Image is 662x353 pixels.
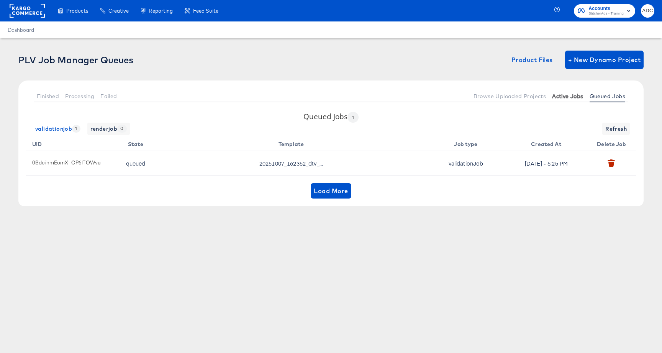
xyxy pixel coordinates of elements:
[156,135,429,151] th: Template
[508,51,556,69] button: Product Files
[347,115,359,120] span: 1
[72,125,80,132] span: 1
[314,186,348,196] span: Load More
[574,4,635,18] button: AccountsStitcherAds - Training
[429,151,506,176] td: validationJob
[429,135,506,151] th: Job type
[149,8,173,14] span: Reporting
[568,54,641,65] span: + New Dynamo Project
[118,135,156,151] th: State
[311,183,351,199] button: Load More
[118,151,156,176] td: queued
[303,112,359,123] h3: Queued Jobs
[644,7,651,15] span: ADC
[590,135,636,151] th: Delete Job
[511,54,553,65] span: Product Files
[32,123,84,135] button: validationjob 1
[8,27,34,33] a: Dashboard
[26,135,118,151] th: UID
[37,93,59,99] span: Finished
[506,151,590,176] td: [DATE] - 6:25 PM
[565,51,644,69] button: + New Dynamo Project
[35,124,80,134] span: validationjob
[108,8,129,14] span: Creative
[602,123,630,135] button: Refresh
[605,124,627,134] span: Refresh
[117,125,126,132] span: 0
[65,93,94,99] span: Processing
[588,5,624,13] span: Accounts
[32,159,109,166] label: 0BdcinmEomX_OP6lTOWvu
[474,93,546,99] span: Browse Uploaded Projects
[66,8,88,14] span: Products
[641,4,654,18] button: ADC
[100,93,117,99] span: Failed
[506,135,590,151] th: Created At
[590,93,625,99] span: Queued Jobs
[18,54,133,65] div: PLV Job Manager Queues
[259,159,323,167] span: 20251007_162352_dtv_svod_activate_wgefyd.aep
[552,93,583,99] span: Active Jobs
[87,123,130,135] button: renderjob 0
[588,11,624,17] span: StitcherAds - Training
[193,8,218,14] span: Feed Suite
[90,124,127,134] span: renderjob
